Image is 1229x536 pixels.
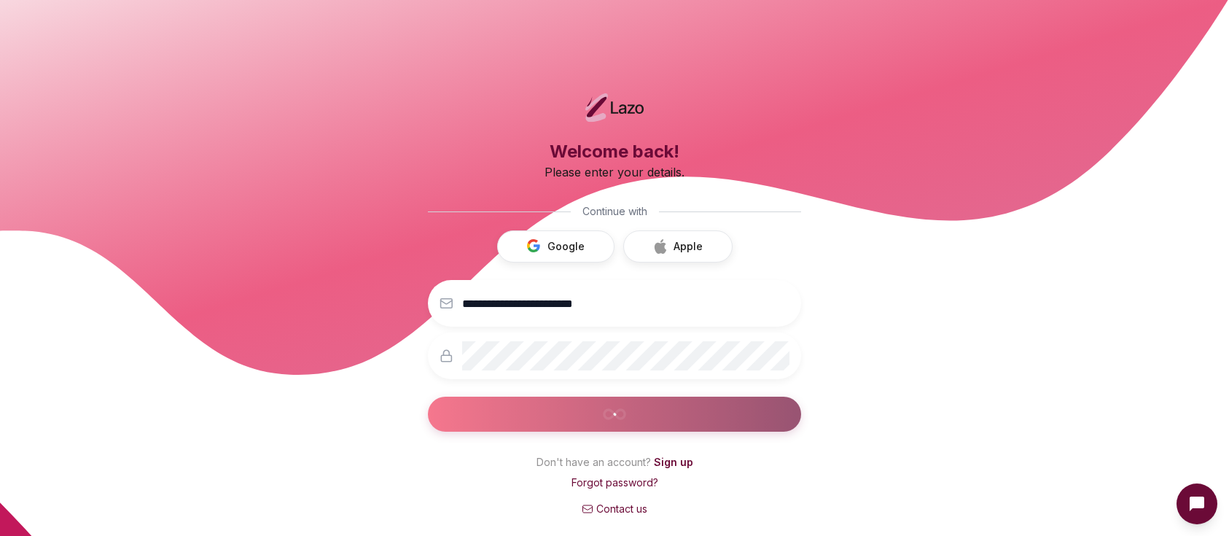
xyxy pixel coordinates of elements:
p: Please enter your details. [428,163,801,181]
a: Contact us [428,502,801,516]
button: Open Intercom messenger [1177,483,1217,524]
button: Google [497,230,614,263]
a: Sign up [654,456,693,468]
a: Forgot password? [571,476,658,489]
h3: Welcome back! [428,140,801,163]
span: Continue with [582,204,647,219]
button: Apple [623,230,733,263]
p: Don't have an account? [428,455,801,475]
